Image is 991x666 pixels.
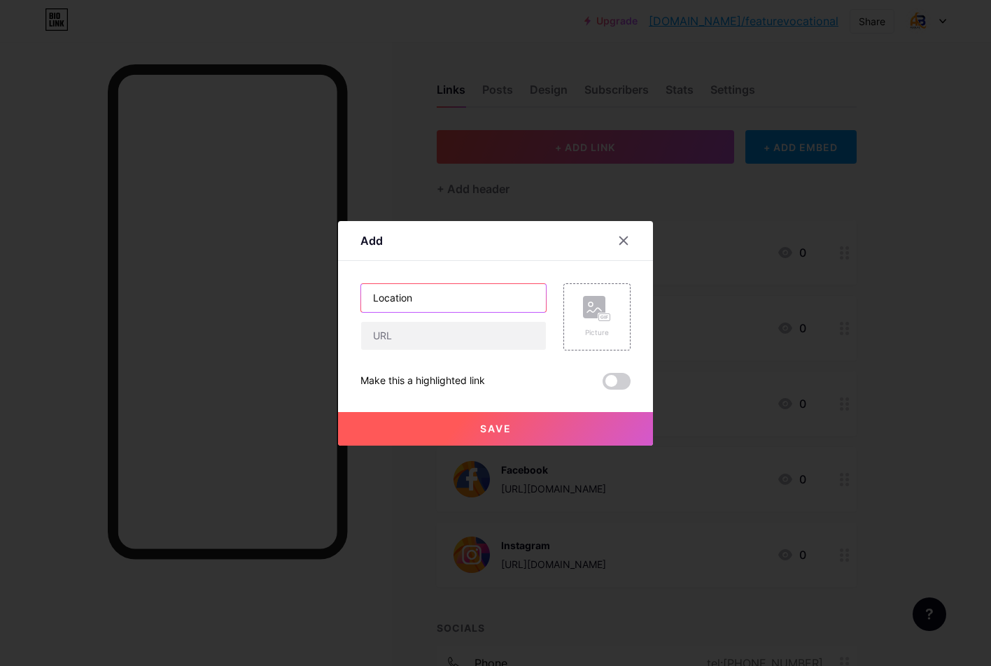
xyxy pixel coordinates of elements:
div: Make this a highlighted link [360,373,485,390]
input: Title [361,284,546,312]
div: Add [360,232,383,249]
input: URL [361,322,546,350]
div: Picture [583,327,611,338]
span: Save [480,423,512,434]
button: Save [338,412,653,446]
